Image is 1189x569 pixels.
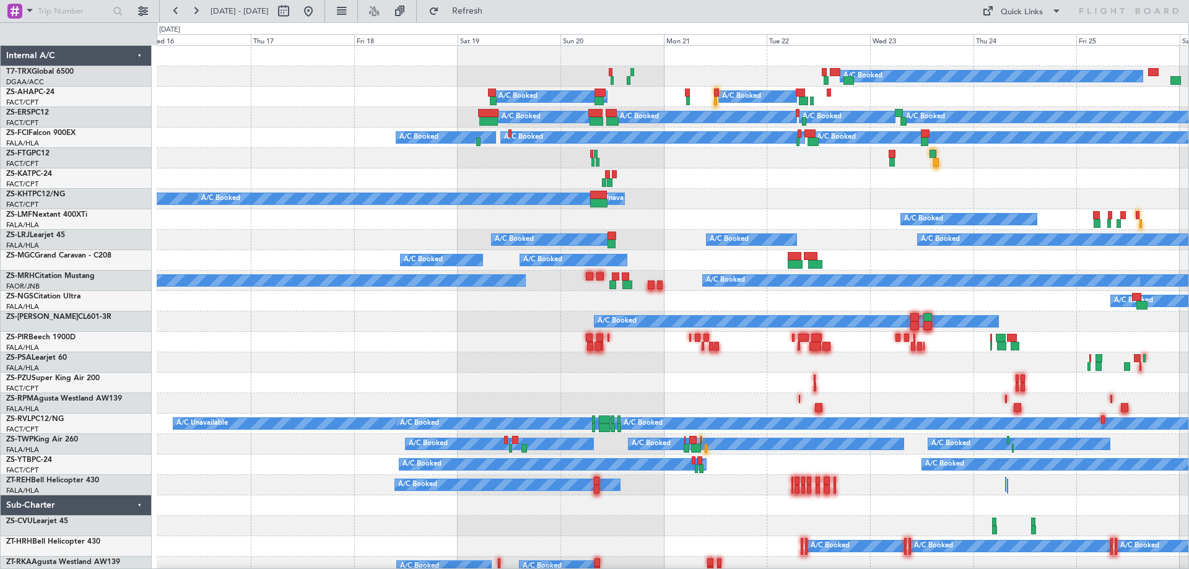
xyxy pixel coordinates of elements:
[6,191,65,198] a: ZS-KHTPC12/NG
[6,252,35,259] span: ZS-MGC
[6,109,31,116] span: ZS-ERS
[6,466,38,475] a: FACT/CPT
[409,435,448,453] div: A/C Booked
[904,210,943,228] div: A/C Booked
[6,129,28,137] span: ZS-FCI
[624,414,663,433] div: A/C Booked
[6,384,38,393] a: FACT/CPT
[6,425,38,434] a: FACT/CPT
[6,395,33,402] span: ZS-RPM
[6,272,95,280] a: ZS-MRHCitation Mustang
[722,87,761,106] div: A/C Booked
[176,414,228,433] div: A/C Unavailable
[442,7,494,15] span: Refresh
[767,34,870,45] div: Tue 22
[6,436,78,443] a: ZS-TWPKing Air 260
[399,128,438,147] div: A/C Booked
[6,272,35,280] span: ZS-MRH
[6,232,30,239] span: ZS-LRJ
[6,415,31,423] span: ZS-RVL
[6,150,32,157] span: ZS-FTG
[6,343,39,352] a: FALA/HLA
[6,191,32,198] span: ZS-KHT
[400,414,439,433] div: A/C Booked
[495,230,534,249] div: A/C Booked
[906,108,945,126] div: A/C Booked
[523,251,562,269] div: A/C Booked
[6,129,76,137] a: ZS-FCIFalcon 900EX
[251,34,354,45] div: Thu 17
[6,109,49,116] a: ZS-ERSPC12
[6,293,81,300] a: ZS-NGSCitation Ultra
[6,293,33,300] span: ZS-NGS
[404,251,443,269] div: A/C Booked
[6,68,74,76] a: T7-TRXGlobal 6500
[6,486,39,495] a: FALA/HLA
[6,159,38,168] a: FACT/CPT
[914,537,953,555] div: A/C Booked
[1001,6,1043,19] div: Quick Links
[502,108,541,126] div: A/C Booked
[6,211,32,219] span: ZS-LMF
[6,558,120,566] a: ZT-RKAAgusta Westland AW139
[706,271,745,290] div: A/C Booked
[6,118,38,128] a: FACT/CPT
[1120,537,1159,555] div: A/C Booked
[6,334,28,341] span: ZS-PIR
[6,180,38,189] a: FACT/CPT
[423,1,497,21] button: Refresh
[6,77,44,87] a: DGAA/ACC
[976,1,1068,21] button: Quick Links
[6,477,99,484] a: ZT-REHBell Helicopter 430
[201,189,240,208] div: A/C Booked
[6,313,111,321] a: ZS-[PERSON_NAME]CL601-3R
[6,477,31,484] span: ZT-REH
[38,2,109,20] input: Trip Number
[1114,292,1153,310] div: A/C Booked
[211,6,269,17] span: [DATE] - [DATE]
[6,395,122,402] a: ZS-RPMAgusta Westland AW139
[6,354,67,362] a: ZS-PSALearjet 60
[590,189,641,208] div: A/C Unavailable
[6,538,32,545] span: ZT-HRH
[664,34,767,45] div: Mon 21
[398,476,437,494] div: A/C Booked
[458,34,561,45] div: Sat 19
[6,200,38,209] a: FACT/CPT
[6,363,39,373] a: FALA/HLA
[710,230,749,249] div: A/C Booked
[6,68,32,76] span: T7-TRX
[6,456,32,464] span: ZS-YTB
[598,312,637,331] div: A/C Booked
[6,139,39,148] a: FALA/HLA
[6,456,52,464] a: ZS-YTBPC-24
[632,435,671,453] div: A/C Booked
[6,375,32,382] span: ZS-PZU
[931,435,970,453] div: A/C Booked
[817,128,856,147] div: A/C Booked
[6,375,100,382] a: ZS-PZUSuper King Air 200
[354,34,458,45] div: Fri 18
[6,415,64,423] a: ZS-RVLPC12/NG
[6,518,33,525] span: ZS-CVU
[6,241,39,250] a: FALA/HLA
[6,170,32,178] span: ZS-KAT
[921,230,960,249] div: A/C Booked
[6,170,52,178] a: ZS-KATPC-24
[6,252,111,259] a: ZS-MGCGrand Caravan - C208
[6,211,87,219] a: ZS-LMFNextant 400XTi
[6,220,39,230] a: FALA/HLA
[148,34,251,45] div: Wed 16
[6,436,33,443] span: ZS-TWP
[6,404,39,414] a: FALA/HLA
[1076,34,1180,45] div: Fri 25
[6,232,65,239] a: ZS-LRJLearjet 45
[6,538,100,545] a: ZT-HRHBell Helicopter 430
[6,302,39,311] a: FALA/HLA
[6,150,50,157] a: ZS-FTGPC12
[403,455,442,474] div: A/C Booked
[811,537,850,555] div: A/C Booked
[973,34,1077,45] div: Thu 24
[6,282,40,291] a: FAOR/JNB
[843,67,882,85] div: A/C Booked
